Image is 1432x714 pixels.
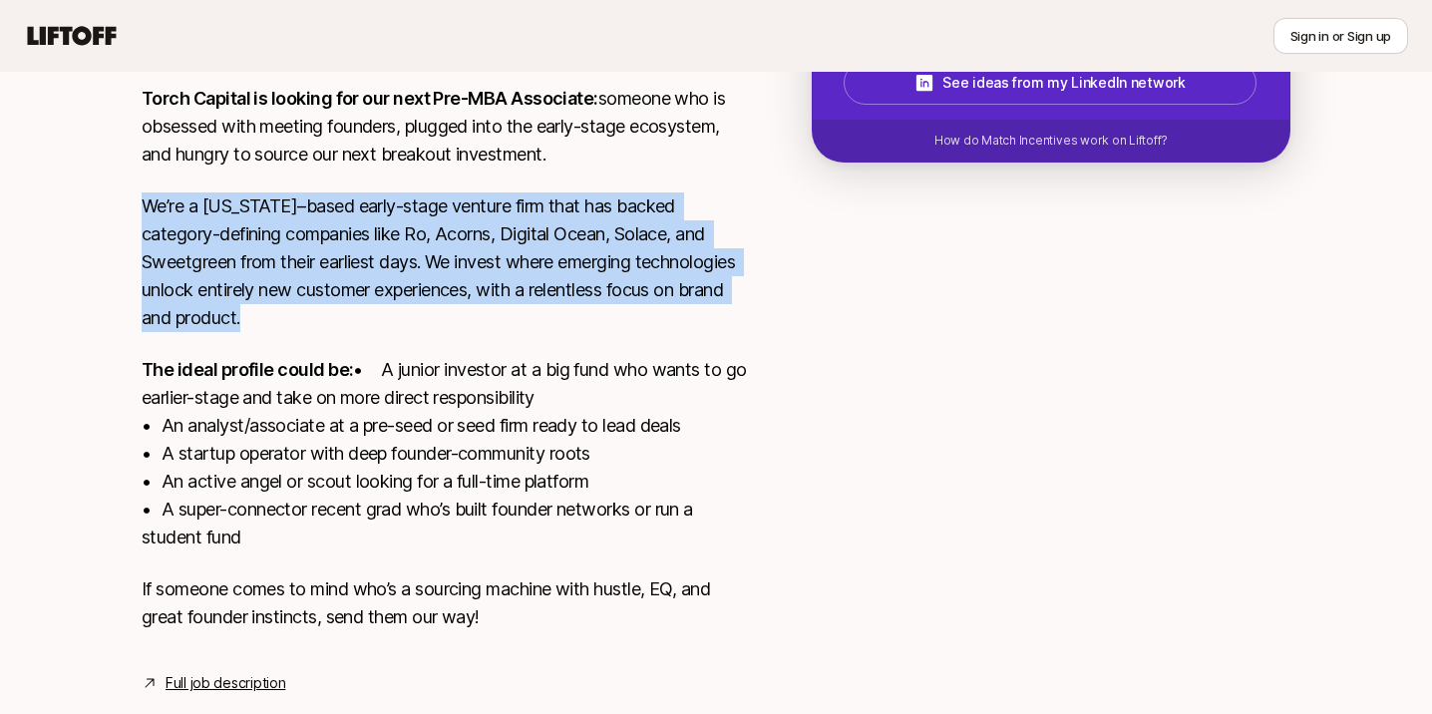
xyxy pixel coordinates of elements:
[142,575,748,631] p: If someone comes to mind who’s a sourcing machine with hustle, EQ, and great founder instincts, s...
[142,192,748,332] p: We’re a [US_STATE]–based early-stage venture firm that has backed category-defining companies lik...
[942,71,1185,95] p: See ideas from my LinkedIn network
[166,671,285,695] a: Full job description
[1273,18,1408,54] button: Sign in or Sign up
[142,85,748,169] p: someone who is obsessed with meeting founders, plugged into the early-stage ecosystem, and hungry...
[934,132,1168,150] p: How do Match Incentives work on Liftoff?
[142,88,598,109] strong: Torch Capital is looking for our next Pre-MBA Associate:
[142,359,353,380] strong: The ideal profile could be:
[142,356,748,551] p: • A junior investor at a big fund who wants to go earlier-stage and take on more direct responsib...
[844,61,1256,105] button: See ideas from my LinkedIn network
